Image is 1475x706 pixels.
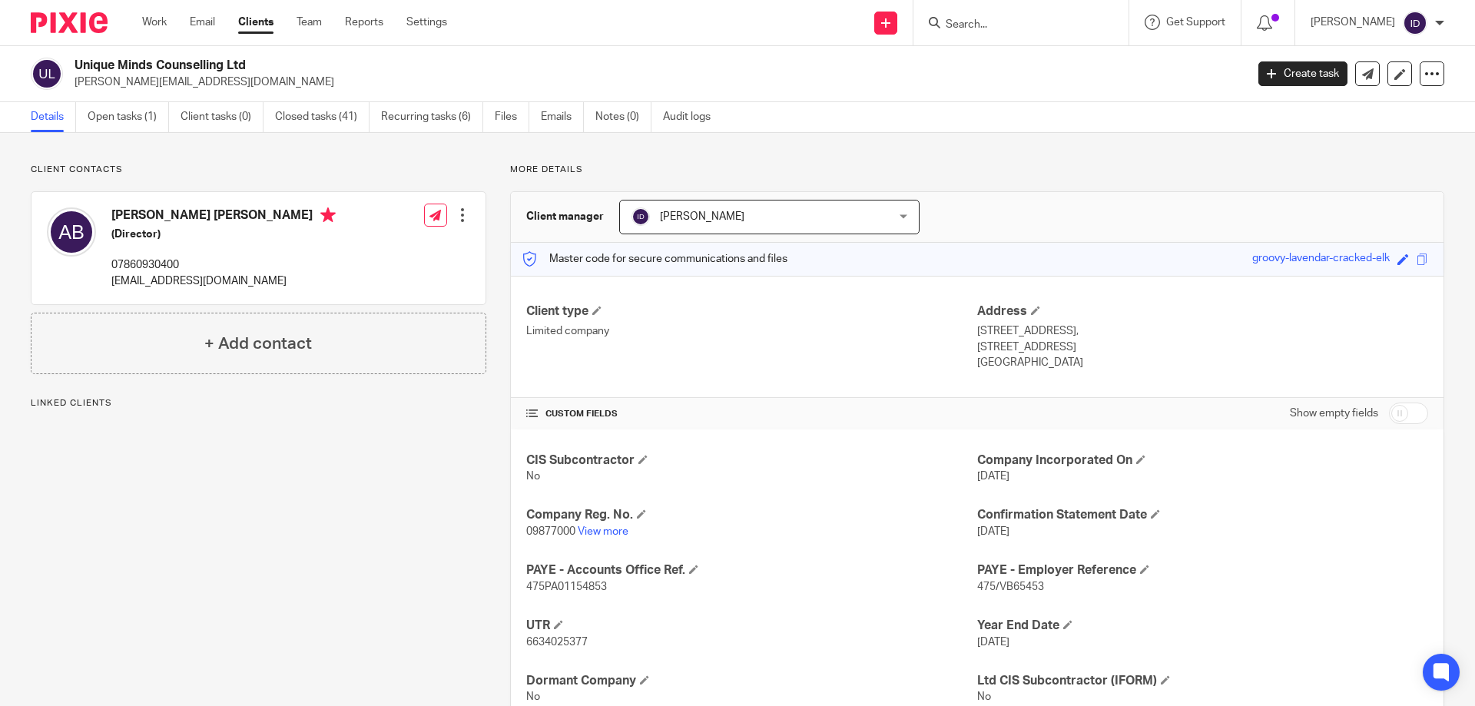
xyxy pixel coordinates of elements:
span: 475/VB65453 [977,582,1044,592]
img: svg%3E [631,207,650,226]
a: Closed tasks (41) [275,102,370,132]
input: Search [944,18,1082,32]
img: svg%3E [1403,11,1427,35]
h4: [PERSON_NAME] [PERSON_NAME] [111,207,336,227]
p: [PERSON_NAME] [1311,15,1395,30]
h4: Company Reg. No. [526,507,977,523]
a: Audit logs [663,102,722,132]
h4: PAYE - Employer Reference [977,562,1428,578]
p: Linked clients [31,397,486,409]
a: Details [31,102,76,132]
p: [STREET_ADDRESS], [977,323,1428,339]
h4: Client type [526,303,977,320]
span: [DATE] [977,471,1009,482]
h5: (Director) [111,227,336,242]
p: [EMAIL_ADDRESS][DOMAIN_NAME] [111,273,336,289]
a: Settings [406,15,447,30]
img: svg%3E [31,58,63,90]
h4: UTR [526,618,977,634]
h4: + Add contact [204,332,312,356]
span: No [526,471,540,482]
span: [DATE] [977,637,1009,648]
a: View more [578,526,628,537]
a: Email [190,15,215,30]
p: Client contacts [31,164,486,176]
p: Master code for secure communications and files [522,251,787,267]
h4: Address [977,303,1428,320]
a: Open tasks (1) [88,102,169,132]
span: No [526,691,540,702]
a: Team [297,15,322,30]
h4: Confirmation Statement Date [977,507,1428,523]
a: Client tasks (0) [181,102,264,132]
span: Get Support [1166,17,1225,28]
span: [PERSON_NAME] [660,211,744,222]
p: Limited company [526,323,977,339]
p: [PERSON_NAME][EMAIL_ADDRESS][DOMAIN_NAME] [75,75,1235,90]
img: Pixie [31,12,108,33]
span: [DATE] [977,526,1009,537]
h4: CUSTOM FIELDS [526,408,977,420]
img: svg%3E [47,207,96,257]
p: [GEOGRAPHIC_DATA] [977,355,1428,370]
a: Recurring tasks (6) [381,102,483,132]
h4: Ltd CIS Subcontractor (IFORM) [977,673,1428,689]
h4: Year End Date [977,618,1428,634]
span: 09877000 [526,526,575,537]
p: [STREET_ADDRESS] [977,340,1428,355]
a: Files [495,102,529,132]
a: Emails [541,102,584,132]
a: Create task [1258,61,1347,86]
a: Notes (0) [595,102,651,132]
label: Show empty fields [1290,406,1378,421]
h2: Unique Minds Counselling Ltd [75,58,1003,74]
h4: Company Incorporated On [977,452,1428,469]
span: 6634025377 [526,637,588,648]
p: More details [510,164,1444,176]
h4: PAYE - Accounts Office Ref. [526,562,977,578]
h3: Client manager [526,209,604,224]
a: Clients [238,15,273,30]
a: Work [142,15,167,30]
span: No [977,691,991,702]
div: groovy-lavendar-cracked-elk [1252,250,1390,268]
span: 475PA01154853 [526,582,607,592]
p: 07860930400 [111,257,336,273]
i: Primary [320,207,336,223]
a: Reports [345,15,383,30]
h4: CIS Subcontractor [526,452,977,469]
h4: Dormant Company [526,673,977,689]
